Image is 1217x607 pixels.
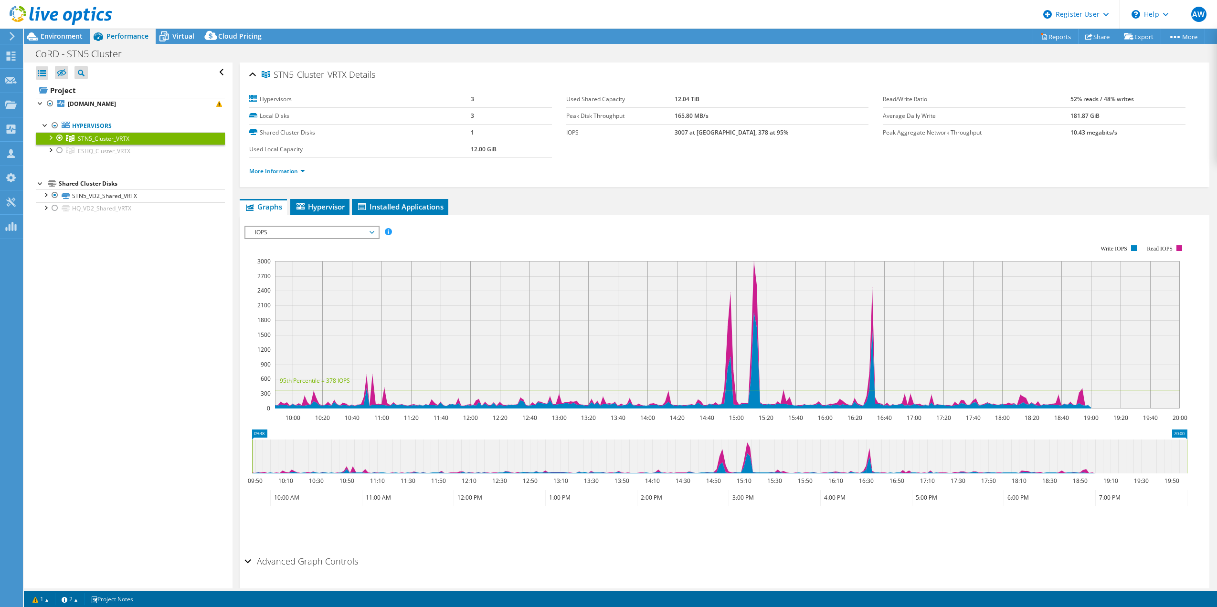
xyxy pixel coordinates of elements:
text: 12:50 [523,477,538,485]
text: 14:50 [706,477,721,485]
label: Peak Aggregate Network Throughput [883,128,1070,137]
span: IOPS [250,227,373,238]
text: 10:50 [339,477,354,485]
text: 11:10 [370,477,385,485]
label: Peak Disk Throughput [566,111,675,121]
text: 2400 [257,286,271,294]
text: 17:20 [936,414,951,422]
a: ESHQ_Cluster_VRTX [36,145,225,157]
b: [DOMAIN_NAME] [68,100,116,108]
label: IOPS [566,128,675,137]
text: 600 [261,375,271,383]
svg: \n [1132,10,1140,19]
text: 13:30 [584,477,599,485]
text: Read IOPS [1147,245,1173,252]
text: 15:50 [798,477,813,485]
text: 11:40 [434,414,448,422]
text: 17:50 [981,477,996,485]
a: STN5_VD2_Shared_VRTX [36,189,225,202]
text: 1800 [257,316,271,324]
span: AW [1191,7,1206,22]
text: 18:20 [1025,414,1039,422]
text: 14:40 [699,414,714,422]
text: 2100 [257,301,271,309]
text: 1500 [257,331,271,339]
text: 16:20 [847,414,862,422]
text: 15:10 [737,477,751,485]
text: Write IOPS [1101,245,1127,252]
text: 14:00 [640,414,655,422]
b: 1 [471,128,474,136]
text: 13:50 [614,477,629,485]
text: 17:00 [907,414,921,422]
span: ESHQ_Cluster_VRTX [78,147,130,155]
text: 17:10 [920,477,935,485]
label: Local Disks [249,111,471,121]
a: More [1161,29,1205,44]
text: 15:30 [767,477,782,485]
text: 13:20 [581,414,596,422]
text: 17:30 [951,477,965,485]
text: 11:50 [431,477,446,485]
label: Shared Cluster Disks [249,128,471,137]
span: STN5_Cluster_VRTX [262,70,347,80]
text: 16:50 [889,477,904,485]
span: Hypervisor [295,202,345,211]
text: 19:40 [1143,414,1158,422]
a: [DOMAIN_NAME] [36,98,225,110]
text: 15:00 [729,414,744,422]
a: 2 [55,593,85,605]
a: Hypervisors [36,120,225,132]
label: Hypervisors [249,94,471,104]
text: 11:00 [374,414,389,422]
text: 14:30 [676,477,690,485]
text: 18:50 [1073,477,1088,485]
b: 165.80 MB/s [675,112,709,120]
text: 1200 [257,345,271,354]
text: 10:30 [309,477,324,485]
text: 12:00 [463,414,478,422]
span: Installed Applications [357,202,444,211]
text: 19:50 [1164,477,1179,485]
span: Environment [41,31,83,41]
a: More Information [249,167,305,175]
text: 12:10 [462,477,476,485]
text: 12:40 [522,414,537,422]
a: 1 [26,593,55,605]
text: 14:10 [645,477,660,485]
text: 12:20 [493,414,508,422]
text: 3000 [257,257,271,265]
span: Details [349,69,375,80]
text: 13:00 [552,414,567,422]
text: 95th Percentile = 378 IOPS [280,377,350,385]
text: 19:30 [1134,477,1149,485]
text: 10:10 [278,477,293,485]
text: 20:00 [1173,414,1187,422]
text: 10:20 [315,414,330,422]
label: Used Shared Capacity [566,94,675,104]
text: 17:40 [966,414,981,422]
label: Average Daily Write [883,111,1070,121]
a: Export [1117,29,1161,44]
text: 900 [261,360,271,368]
a: STN5_Cluster_VRTX [36,132,225,145]
text: 10:40 [345,414,360,422]
b: 3007 at [GEOGRAPHIC_DATA], 378 at 95% [675,128,788,136]
span: Performance [106,31,148,41]
a: HQ_VD2_Shared_VRTX [36,202,225,215]
a: Project [36,83,225,98]
b: 181.87 GiB [1070,112,1100,120]
text: 16:30 [859,477,874,485]
b: 52% reads / 48% writes [1070,95,1134,103]
h1: CoRD - STN5 Cluster [31,49,137,59]
text: 12:30 [492,477,507,485]
b: 12.00 GiB [471,145,497,153]
text: 11:20 [404,414,419,422]
text: 0 [267,404,270,412]
text: 14:20 [670,414,685,422]
label: Read/Write Ratio [883,94,1070,104]
text: 09:50 [248,477,263,485]
div: Shared Cluster Disks [59,178,225,189]
text: 15:40 [788,414,803,422]
h2: Advanced Graph Controls [244,552,358,571]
